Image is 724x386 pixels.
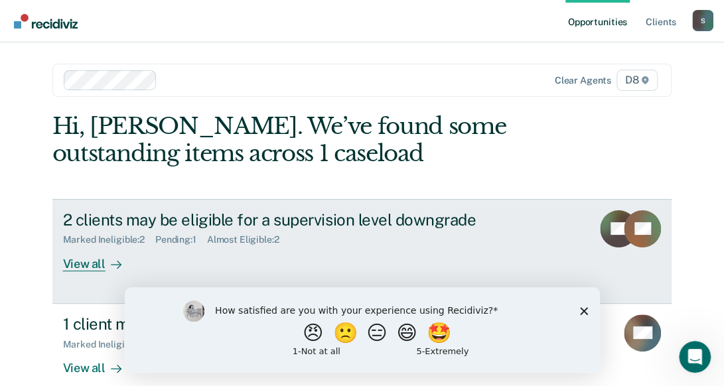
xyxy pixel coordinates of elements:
div: Almost Eligible : 2 [207,234,290,245]
div: S [692,10,713,31]
div: Marked Ineligible : 4 [63,339,156,350]
div: 2 clients may be eligible for a supervision level downgrade [63,210,529,229]
div: View all [63,245,137,271]
button: Profile dropdown button [692,10,713,31]
div: Pending : 1 [155,234,207,245]
a: 2 clients may be eligible for a supervision level downgradeMarked Ineligible:2Pending:1Almost Eli... [52,199,672,304]
div: Hi, [PERSON_NAME]. We’ve found some outstanding items across 1 caseload [52,113,548,167]
div: 1 client may be eligible for early discharge [63,314,529,334]
iframe: Intercom live chat [679,341,711,373]
iframe: Survey by Kim from Recidiviz [125,287,600,373]
img: Recidiviz [14,14,78,29]
div: View all [63,350,137,375]
span: D8 [616,70,658,91]
div: Marked Ineligible : 2 [63,234,155,245]
div: Clear agents [555,75,611,86]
